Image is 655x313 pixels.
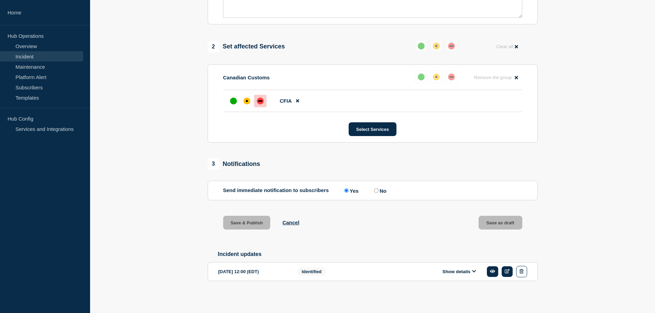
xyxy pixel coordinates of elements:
button: affected [430,71,443,83]
button: up [415,40,427,52]
div: down [448,74,455,80]
div: Set affected Services [208,41,285,53]
div: down [448,43,455,49]
button: affected [430,40,443,52]
div: Send immediate notification to subscribers [223,187,522,194]
button: up [415,71,427,83]
button: down [445,40,458,52]
button: Clear all [492,40,522,53]
div: down [257,98,264,104]
button: Select Services [349,122,396,136]
div: up [418,74,425,80]
button: Cancel [282,220,299,225]
span: 3 [208,158,219,170]
span: CFIA [280,98,292,104]
button: Save & Publish [223,216,271,230]
button: Remove the group [470,71,522,84]
div: up [418,43,425,49]
div: up [230,98,237,104]
input: No [374,188,379,193]
label: No [372,187,386,194]
div: Notifications [208,158,260,170]
p: Send immediate notification to subscribers [223,187,329,194]
span: Remove the group [474,75,512,80]
span: 2 [208,41,219,53]
p: Canadian Customs [223,75,270,80]
button: Save as draft [479,216,522,230]
span: Identified [297,268,326,276]
div: [DATE] 12:00 (EDT) [218,266,287,277]
div: affected [243,98,250,104]
div: affected [433,74,440,80]
label: Yes [342,187,359,194]
button: down [445,71,458,83]
h2: Incident updates [218,251,538,257]
button: Show details [440,269,478,275]
input: Yes [344,188,349,193]
div: affected [433,43,440,49]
